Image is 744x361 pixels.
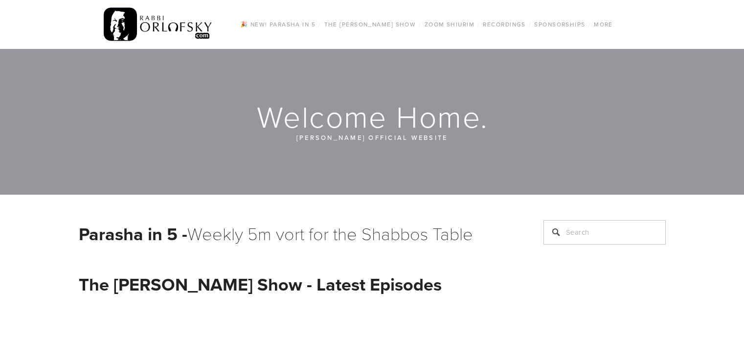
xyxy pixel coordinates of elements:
a: The [PERSON_NAME] Show [321,18,419,31]
a: Sponsorships [531,18,588,31]
strong: Parasha in 5 - [79,221,187,247]
span: / [529,20,531,28]
h1: Welcome Home. [79,101,667,132]
h1: Weekly 5m vort for the Shabbos Table [79,220,519,247]
a: More [591,18,616,31]
input: Search [543,220,666,245]
p: [PERSON_NAME] official website [137,132,607,143]
a: Recordings [480,18,528,31]
span: / [477,20,480,28]
span: / [588,20,591,28]
a: 🎉 NEW! Parasha in 5 [237,18,318,31]
span: / [318,20,321,28]
span: / [419,20,421,28]
a: Zoom Shiurim [422,18,477,31]
strong: The [PERSON_NAME] Show - Latest Episodes [79,271,442,297]
img: RabbiOrlofsky.com [104,5,213,44]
